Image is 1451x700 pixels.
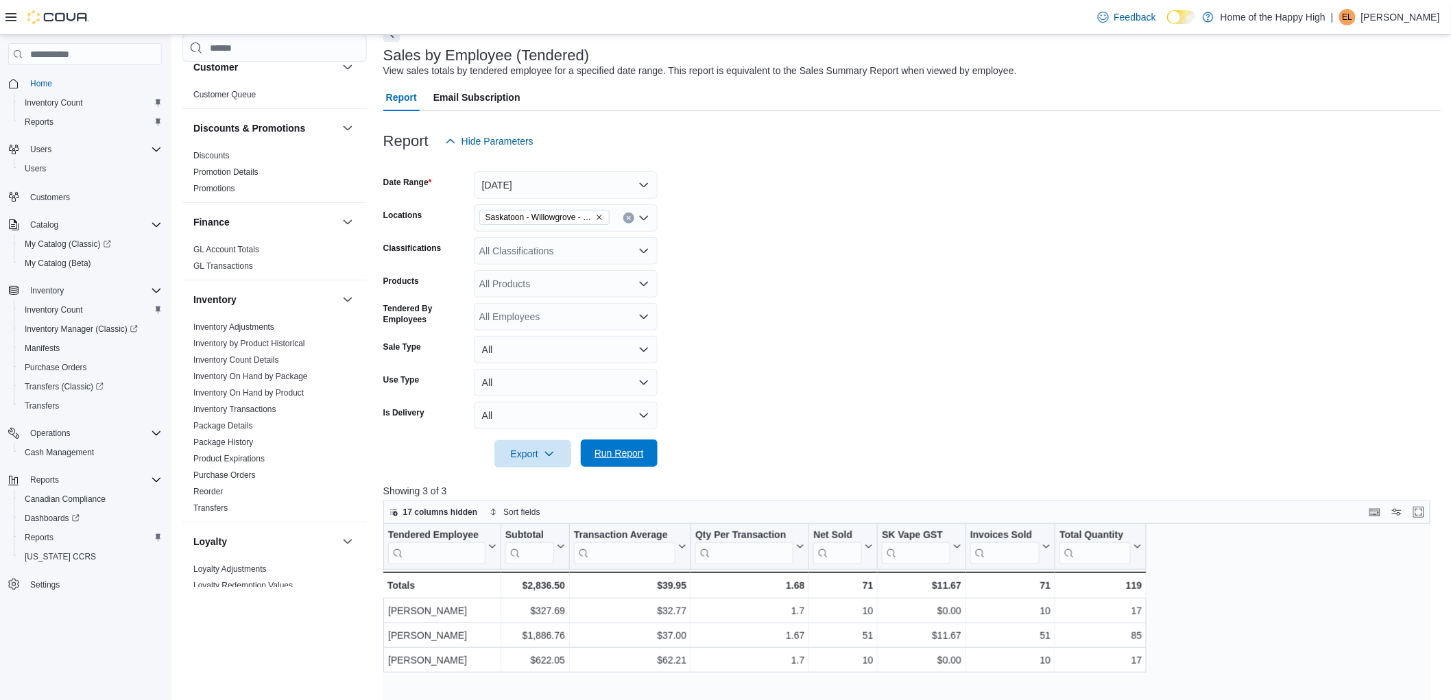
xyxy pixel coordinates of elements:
span: Reports [19,114,162,130]
span: Canadian Compliance [25,494,106,505]
button: Export [494,440,571,468]
button: Catalog [3,215,167,234]
span: Inventory On Hand by Product [193,387,304,398]
div: Net Sold [813,529,862,542]
button: Catalog [25,217,64,233]
h3: Inventory [193,293,237,306]
span: Settings [30,579,60,590]
span: Purchase Orders [193,470,256,481]
span: Run Report [595,446,644,460]
label: Tendered By Employees [383,303,468,325]
a: Dashboards [19,510,85,527]
button: Tendered Employee [388,529,496,564]
input: Dark Mode [1167,10,1196,25]
a: Inventory Count [19,302,88,318]
div: View sales totals by tendered employee for a specified date range. This report is equivalent to t... [383,64,1017,78]
div: $37.00 [574,627,686,644]
a: Package Details [193,421,253,431]
a: [US_STATE] CCRS [19,548,101,565]
a: Inventory by Product Historical [193,339,305,348]
a: Package History [193,437,253,447]
div: Invoices Sold [970,529,1040,542]
button: Customer [339,59,356,75]
div: $0.00 [882,652,961,668]
button: Users [14,159,167,178]
div: $11.67 [882,627,961,644]
a: Transfers [193,503,228,513]
a: Promotion Details [193,167,259,177]
div: Loyalty [182,561,367,599]
button: Reports [14,528,167,547]
span: Dashboards [25,513,80,524]
button: Reports [25,472,64,488]
button: Users [25,141,57,158]
a: Dashboards [14,509,167,528]
button: Net Sold [813,529,873,564]
div: Transaction Average [574,529,675,542]
p: Showing 3 of 3 [383,484,1441,498]
div: 1.7 [695,603,804,619]
label: Classifications [383,243,442,254]
button: Customers [3,186,167,206]
div: $2,836.50 [505,577,565,594]
h3: Customer [193,60,238,74]
h3: Sales by Employee (Tendered) [383,47,590,64]
span: Operations [25,425,162,442]
span: Transfers [193,503,228,514]
button: Inventory [25,282,69,299]
span: Transfers (Classic) [25,381,104,392]
span: Inventory Count [19,95,162,111]
span: Promotion Details [193,167,259,178]
div: 10 [970,652,1051,668]
span: Inventory Count [25,304,83,315]
button: Remove Saskatoon - Willowgrove - Fire & Flower from selection in this group [595,213,603,221]
div: 85 [1059,627,1142,644]
h3: Discounts & Promotions [193,121,305,135]
a: Customer Queue [193,90,256,99]
span: EL [1343,9,1353,25]
span: Inventory On Hand by Package [193,371,308,382]
button: My Catalog (Beta) [14,254,167,273]
label: Date Range [383,177,432,188]
label: Sale Type [383,341,421,352]
a: Promotions [193,184,235,193]
button: Invoices Sold [970,529,1051,564]
button: Customer [193,60,337,74]
div: Transaction Average [574,529,675,564]
span: Reports [19,529,162,546]
span: Inventory Count [19,302,162,318]
span: GL Account Totals [193,244,259,255]
h3: Loyalty [193,535,227,548]
div: [PERSON_NAME] [388,652,496,668]
span: Inventory Count Details [193,354,279,365]
button: Inventory Count [14,300,167,319]
div: $327.69 [505,603,565,619]
a: Transfers (Classic) [19,378,109,395]
div: Invoices Sold [970,529,1040,564]
div: Qty Per Transaction [695,529,793,542]
button: Subtotal [505,529,565,564]
h3: Report [383,133,429,149]
span: My Catalog (Beta) [19,255,162,271]
div: 1.7 [695,652,804,668]
div: 17 [1059,603,1142,619]
span: Customers [30,192,70,203]
div: 10 [970,603,1051,619]
span: Transfers [19,398,162,414]
a: Purchase Orders [193,470,256,480]
span: Report [386,84,417,111]
div: Totals [387,577,496,594]
div: Finance [182,241,367,280]
div: Total Quantity [1059,529,1131,542]
span: Reports [25,117,53,128]
img: Cova [27,10,89,24]
div: $622.05 [505,652,565,668]
button: Users [3,140,167,159]
span: Inventory Adjustments [193,322,274,333]
div: Inventory [182,319,367,522]
a: Canadian Compliance [19,491,111,507]
label: Locations [383,210,422,221]
nav: Complex example [8,68,162,630]
div: $1,886.76 [505,627,565,644]
p: Home of the Happy High [1221,9,1326,25]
